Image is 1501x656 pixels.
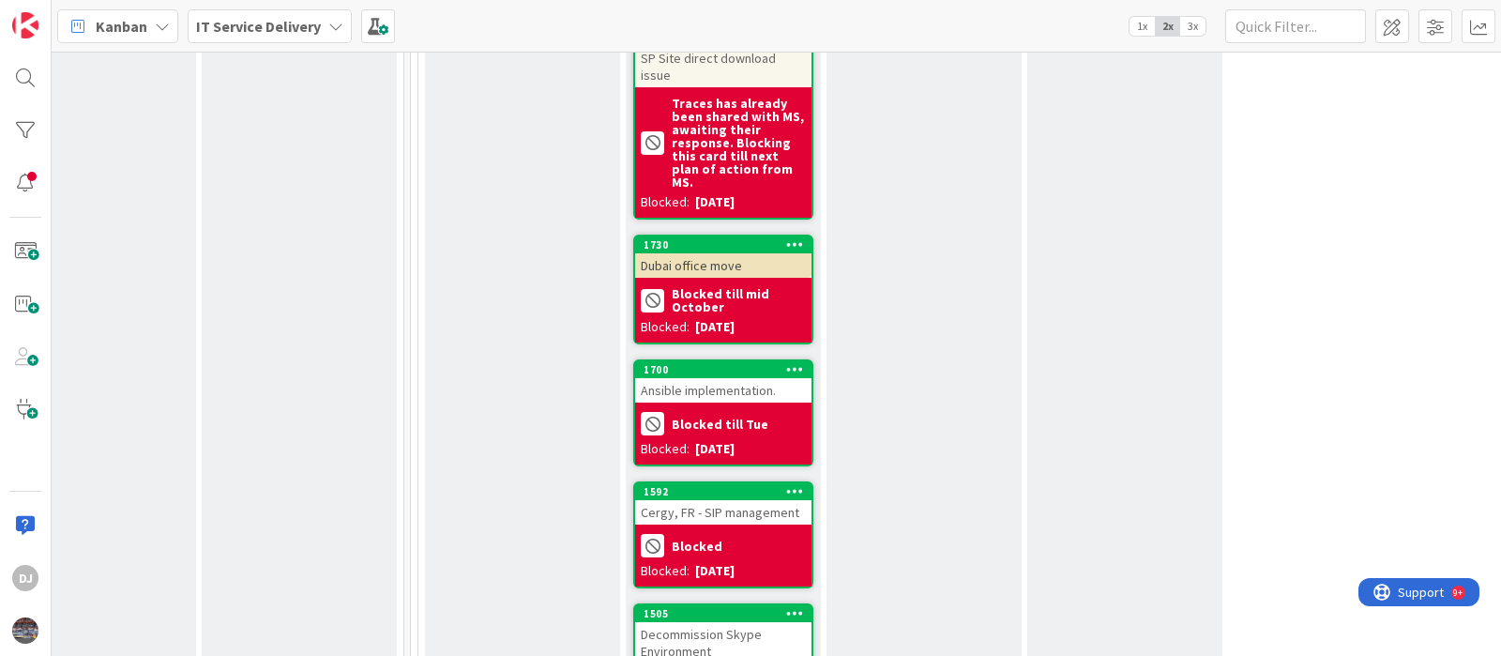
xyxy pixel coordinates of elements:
span: 1x [1130,17,1155,36]
div: [DATE] [695,439,735,459]
div: 1505 [635,605,811,622]
b: Traces has already been shared with MS, awaiting their response. Blocking this card till next pla... [672,97,806,189]
input: Quick Filter... [1225,9,1366,43]
div: 1592 [644,485,811,498]
span: 2x [1155,17,1180,36]
b: Blocked [672,540,722,553]
span: 3x [1180,17,1205,36]
span: Kanban [96,15,147,38]
div: Blocked: [641,439,690,459]
div: 1730Dubai office move [635,236,811,278]
div: [DATE] [695,561,735,581]
div: 1700Ansible implementation. [635,361,811,403]
img: avatar [12,618,38,644]
div: [DATE] [695,192,735,212]
div: 1700 [635,361,811,378]
div: DJ [12,565,38,591]
div: 9+ [95,8,104,23]
div: 1592 [635,483,811,500]
div: SP Site direct download issue [635,29,811,87]
div: 1700 [644,363,811,376]
div: Blocked: [641,561,690,581]
div: 1730 [644,238,811,252]
div: SP Site direct download issue [635,46,811,87]
div: Cergy, FR - SIP management [635,500,811,525]
div: Ansible implementation. [635,378,811,403]
span: Support [39,3,85,25]
b: Blocked till mid October [672,287,806,313]
div: Blocked: [641,317,690,337]
div: 1730 [635,236,811,253]
img: Visit kanbanzone.com [12,12,38,38]
div: 1592Cergy, FR - SIP management [635,483,811,525]
div: 1505 [644,607,811,620]
div: Dubai office move [635,253,811,278]
b: Blocked till Tue [672,418,768,431]
b: IT Service Delivery [196,17,321,36]
div: Blocked: [641,192,690,212]
div: [DATE] [695,317,735,337]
